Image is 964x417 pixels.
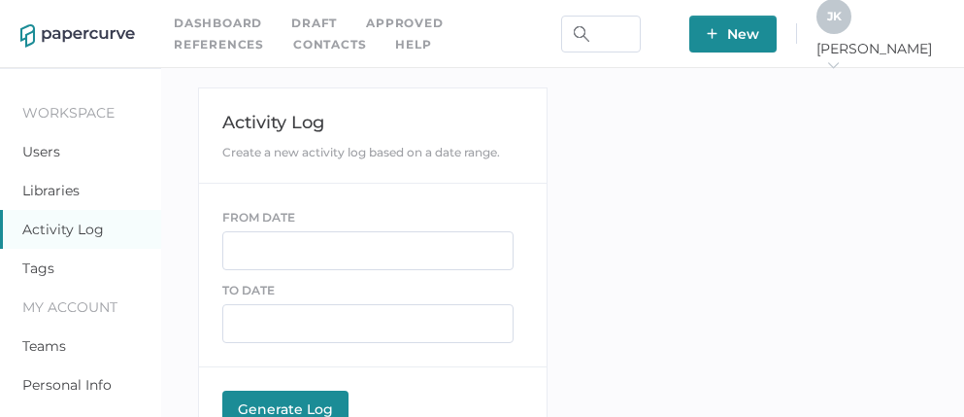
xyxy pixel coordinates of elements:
a: References [174,34,264,55]
span: J K [827,9,842,23]
a: Contacts [293,34,366,55]
div: help [395,34,431,55]
div: Activity Log [222,112,524,133]
a: Teams [22,337,66,355]
a: Personal Info [22,376,112,394]
a: Approved [366,13,443,34]
img: plus-white.e19ec114.svg [707,28,717,39]
a: Activity Log [22,221,104,238]
img: search.bf03fe8b.svg [574,26,589,42]
span: [PERSON_NAME] [816,40,944,75]
div: Create a new activity log based on a date range. [222,145,524,159]
a: Dashboard [174,13,262,34]
input: Search Workspace [561,16,641,52]
a: Libraries [22,182,80,199]
a: Draft [291,13,337,34]
img: papercurve-logo-colour.7244d18c.svg [20,24,135,48]
span: New [707,16,759,52]
span: FROM DATE [222,210,295,225]
span: TO DATE [222,283,275,297]
a: Tags [22,260,54,277]
button: New [689,16,777,52]
i: arrow_right [826,58,840,72]
a: Users [22,143,60,160]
